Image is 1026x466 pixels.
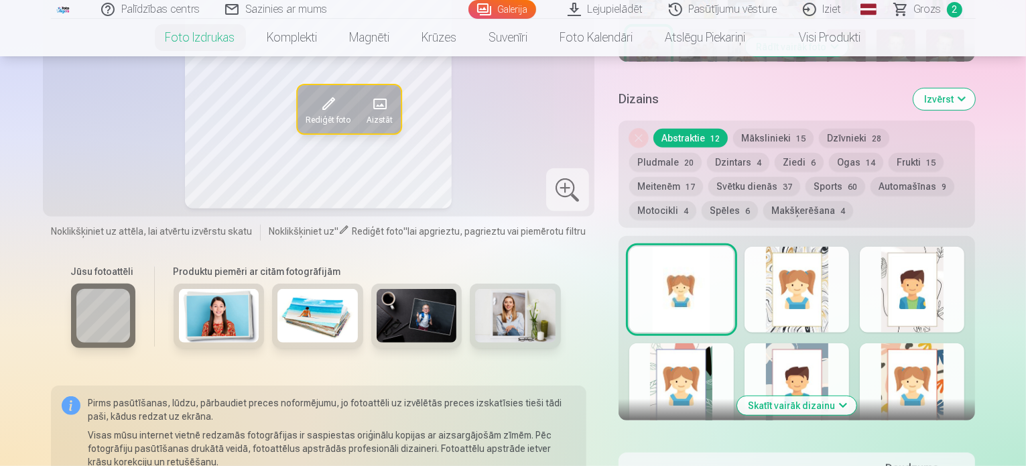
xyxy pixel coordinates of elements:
span: 12 [710,134,720,143]
button: Izvērst [913,89,975,110]
button: Spēles6 [702,201,758,220]
span: Rediģēt foto [305,115,350,125]
a: Komplekti [251,19,334,56]
span: 15 [796,134,806,143]
button: Automašīnas9 [871,177,954,196]
a: Atslēgu piekariņi [649,19,762,56]
button: Aizstāt [358,85,400,133]
button: Mākslinieki15 [733,129,814,148]
span: 14 [866,158,875,168]
button: Skatīt vairāk dizainu [737,396,856,415]
button: Meitenēm17 [629,177,703,196]
button: Ogas14 [829,153,883,172]
button: Pludmale20 [629,153,702,172]
a: Krūzes [406,19,473,56]
a: Foto izdrukas [149,19,251,56]
button: Svētku dienās37 [708,177,800,196]
p: Pirms pasūtīšanas, lūdzu, pārbaudiet preces noformējumu, jo fotoattēli uz izvēlētās preces izskat... [88,396,576,423]
a: Foto kalendāri [544,19,649,56]
span: 4 [684,207,688,216]
span: 2 [947,2,962,17]
h6: Produktu piemēri ar citām fotogrāfijām [168,265,566,278]
a: Magnēti [334,19,406,56]
span: " [334,226,338,237]
span: 20 [684,158,694,168]
button: Dzīvnieki28 [819,129,889,148]
h5: Dizains [619,90,903,109]
span: 4 [840,207,845,216]
span: Grozs [914,1,942,17]
button: Ziedi6 [775,153,824,172]
span: " [403,226,407,237]
button: Dzintars4 [707,153,769,172]
span: 9 [942,182,946,192]
span: lai apgrieztu, pagrieztu vai piemērotu filtru [407,226,586,237]
a: Suvenīri [473,19,544,56]
a: Visi produkti [762,19,877,56]
span: 17 [686,182,695,192]
span: Rediģēt foto [352,226,403,237]
span: Aizstāt [366,115,392,125]
span: 6 [745,207,750,216]
span: 37 [783,182,792,192]
span: 6 [811,158,816,168]
button: Frukti15 [889,153,944,172]
button: Makšķerēšana4 [763,201,853,220]
button: Rediģēt foto [297,85,358,133]
span: 28 [872,134,881,143]
button: Abstraktie12 [653,129,728,148]
span: Noklikšķiniet uz attēla, lai atvērtu izvērstu skatu [51,225,252,238]
button: Motocikli4 [629,201,696,220]
span: 60 [848,182,857,192]
img: /fa1 [56,5,71,13]
span: 15 [926,158,936,168]
span: 4 [757,158,761,168]
span: Noklikšķiniet uz [269,226,334,237]
h6: Jūsu fotoattēli [71,265,135,278]
button: Sports60 [806,177,865,196]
